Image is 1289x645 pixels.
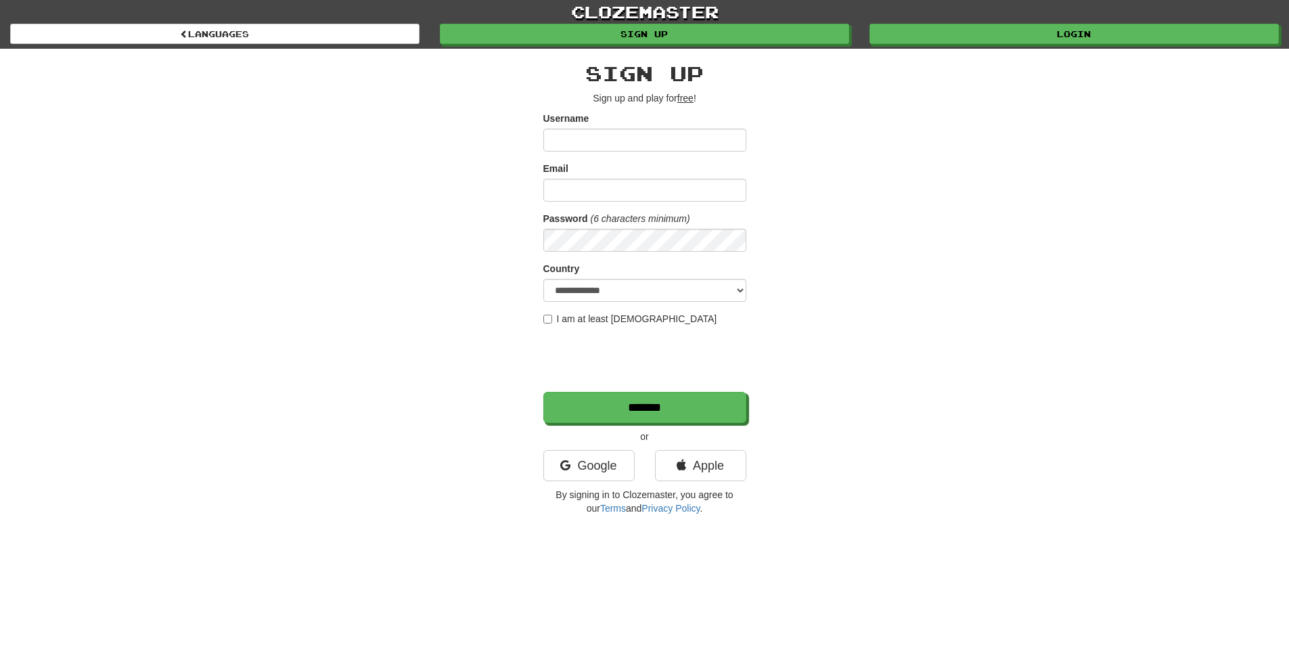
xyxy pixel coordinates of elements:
a: Google [543,450,635,481]
u: free [677,93,694,104]
a: Languages [10,24,420,44]
p: Sign up and play for ! [543,91,746,105]
label: Email [543,162,568,175]
label: I am at least [DEMOGRAPHIC_DATA] [543,312,717,326]
h2: Sign up [543,62,746,85]
label: Username [543,112,589,125]
label: Country [543,262,580,275]
a: Privacy Policy [641,503,700,514]
a: Apple [655,450,746,481]
iframe: reCAPTCHA [543,332,749,385]
a: Sign up [440,24,849,44]
label: Password [543,212,588,225]
a: Login [869,24,1279,44]
p: By signing in to Clozemaster, you agree to our and . [543,488,746,515]
p: or [543,430,746,443]
input: I am at least [DEMOGRAPHIC_DATA] [543,315,552,324]
a: Terms [600,503,626,514]
em: (6 characters minimum) [591,213,690,224]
